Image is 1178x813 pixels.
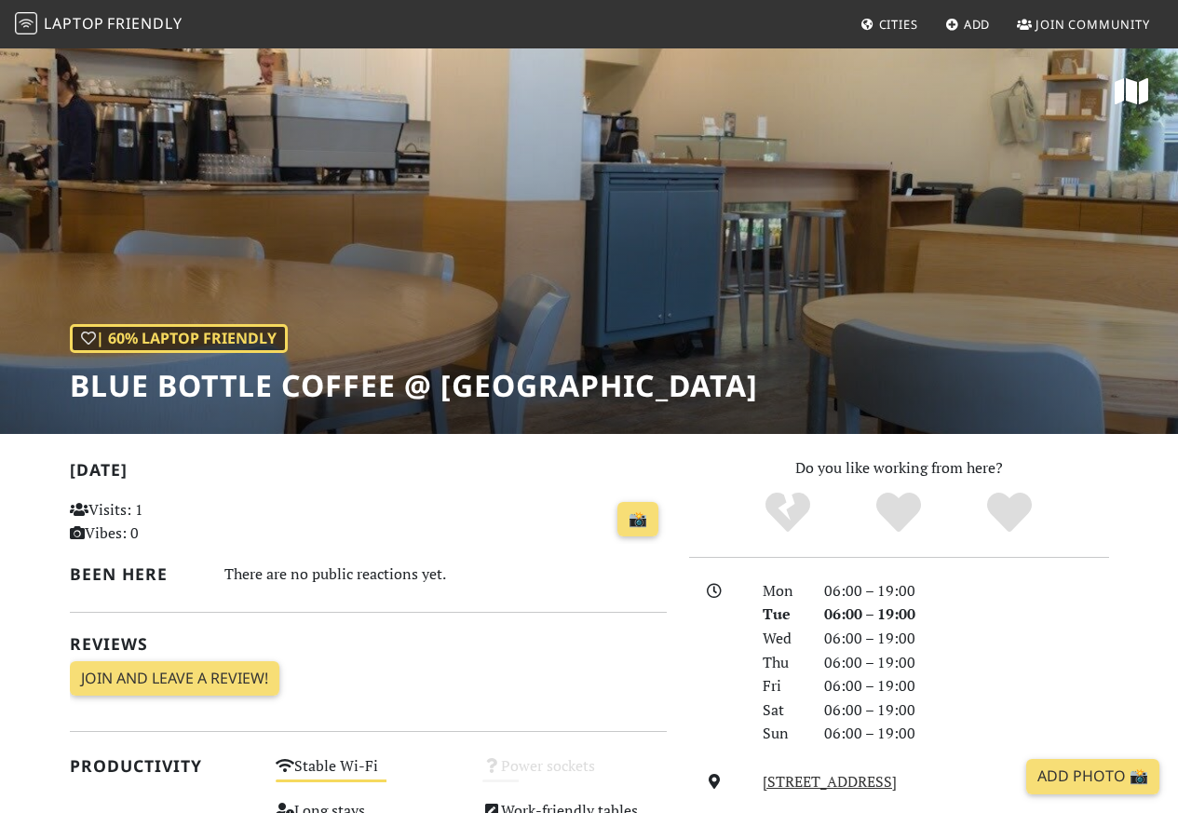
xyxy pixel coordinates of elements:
div: | 60% Laptop Friendly [70,324,288,354]
h2: [DATE] [70,460,667,487]
div: Fri [751,674,813,698]
div: 06:00 – 19:00 [813,722,1120,746]
a: [STREET_ADDRESS] [763,771,897,792]
p: Visits: 1 Vibes: 0 [70,498,254,546]
div: 06:00 – 19:00 [813,579,1120,603]
div: 06:00 – 19:00 [813,627,1120,651]
a: 📸 [617,502,658,537]
div: 06:00 – 19:00 [813,674,1120,698]
span: Friendly [107,13,182,34]
p: Do you like working from here? [689,456,1109,481]
h2: Been here [70,564,202,584]
div: Wed [751,627,813,651]
a: Add [938,7,998,41]
span: Cities [879,16,918,33]
span: Add [964,16,991,33]
img: LaptopFriendly [15,12,37,34]
span: Laptop [44,13,104,34]
div: Power sockets [471,752,678,797]
div: Yes [844,490,955,536]
div: 06:00 – 19:00 [813,651,1120,675]
div: No [733,490,844,536]
h2: Productivity [70,756,254,776]
div: There are no public reactions yet. [224,561,667,588]
div: Mon [751,579,813,603]
span: Join Community [1036,16,1150,33]
div: Tue [751,603,813,627]
a: LaptopFriendly LaptopFriendly [15,8,183,41]
div: Definitely! [954,490,1064,536]
a: Cities [853,7,926,41]
div: Sun [751,722,813,746]
a: Join Community [1009,7,1158,41]
div: 06:00 – 19:00 [813,698,1120,723]
h2: Reviews [70,634,667,654]
div: Stable Wi-Fi [264,752,471,797]
div: 06:00 – 19:00 [813,603,1120,627]
div: Thu [751,651,813,675]
a: Join and leave a review! [70,661,279,697]
a: Add Photo 📸 [1026,759,1159,794]
h1: Blue Bottle Coffee @ [GEOGRAPHIC_DATA] [70,368,758,403]
div: Sat [751,698,813,723]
